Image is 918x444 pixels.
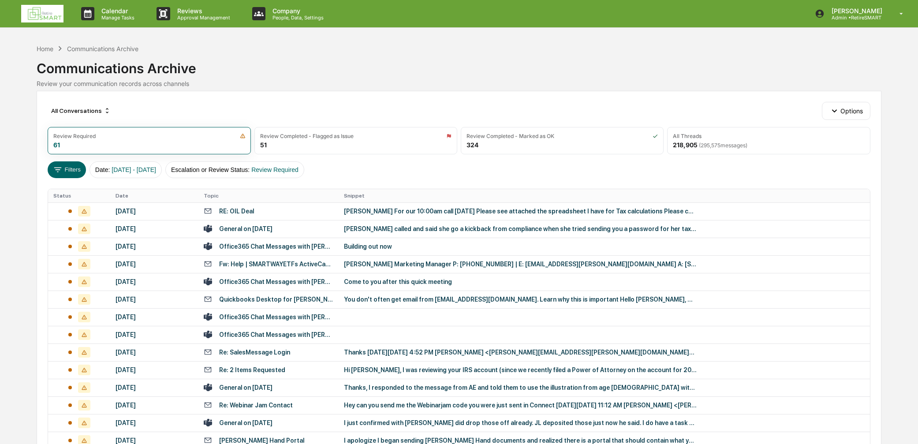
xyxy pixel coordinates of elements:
img: logo [21,5,63,22]
div: Hey can you send me the Webinarjam code you were just sent in Connect [DATE][DATE] 11:12 AM [PERS... [344,402,697,409]
div: 61 [53,141,60,149]
p: Company [265,7,328,15]
div: [DATE] [116,366,193,373]
div: Re: Webinar Jam Contact [219,402,293,409]
span: ( 295,575 messages) [699,142,747,149]
th: Date [110,189,198,202]
img: icon [446,133,452,139]
div: 218,905 [673,141,747,149]
th: Snippet [339,189,869,202]
div: Review Completed - Marked as OK [466,133,554,139]
div: Office365 Chat Messages with [PERSON_NAME], [PERSON_NAME] on [DATE] [219,243,333,250]
div: All Conversations [48,104,114,118]
div: [PERSON_NAME] Marketing Manager P: [PHONE_NUMBER] | E: [EMAIL_ADDRESS][PERSON_NAME][DOMAIN_NAME] ... [344,261,697,268]
div: Review Completed - Flagged as Issue [260,133,354,139]
button: Filters [48,161,86,178]
div: Review your communication records across channels [37,80,881,87]
div: [DATE] [116,384,193,391]
p: Reviews [170,7,235,15]
div: [DATE] [116,349,193,356]
div: Home [37,45,53,52]
div: Come to you after this quick meeting [344,278,697,285]
div: 324 [466,141,478,149]
div: Building out now [344,243,697,250]
div: General on [DATE] [219,225,272,232]
div: 51 [260,141,267,149]
div: Office365 Chat Messages with [PERSON_NAME], [PERSON_NAME] on [DATE] [219,278,333,285]
div: Hi [PERSON_NAME], I was reviewing your IRS account (since we recently filed a Power of Attorney o... [344,366,697,373]
p: Manage Tasks [94,15,139,21]
div: [DATE] [116,402,193,409]
div: All Threads [673,133,702,139]
div: Office365 Chat Messages with [PERSON_NAME], [PERSON_NAME] on [DATE] [219,331,333,338]
th: Topic [198,189,339,202]
div: General on [DATE] [219,419,272,426]
span: [DATE] - [DATE] [112,166,156,173]
div: RE: OIL Deal [219,208,254,215]
div: [DATE] [116,225,193,232]
div: [PERSON_NAME] Hand Portal [219,437,304,444]
img: icon [653,133,658,139]
div: Re: SalesMessage Login [219,349,290,356]
div: I just confirmed with [PERSON_NAME] did drop those off already. JL deposited those just now he sa... [344,419,697,426]
div: I apologize I began sending [PERSON_NAME] Hand documents and realized there is a portal that shou... [344,437,697,444]
div: [DATE] [116,331,193,338]
p: [PERSON_NAME] [825,7,887,15]
span: Review Required [251,166,299,173]
div: [DATE] [116,296,193,303]
p: Approval Management [170,15,235,21]
p: People, Data, Settings [265,15,328,21]
div: [DATE] [116,261,193,268]
div: [DATE] [116,419,193,426]
p: Calendar [94,7,139,15]
div: [DATE] [116,313,193,321]
div: General on [DATE] [219,384,272,391]
div: Thanks, I responded to the message from AE and told them to use the illustration from age [DEMOGR... [344,384,697,391]
div: [DATE] [116,437,193,444]
button: Date:[DATE] - [DATE] [90,161,162,178]
p: Admin • RetireSMART [825,15,887,21]
div: [PERSON_NAME] called and said she go a kickback from compliance when she tried sending you a pass... [344,225,697,232]
div: Office365 Chat Messages with [PERSON_NAME], [PERSON_NAME] on [DATE] [219,313,333,321]
button: Escalation or Review Status:Review Required [165,161,304,178]
div: [DATE] [116,243,193,250]
div: Communications Archive [67,45,138,52]
div: [DATE] [116,208,193,215]
div: Communications Archive [37,53,881,76]
div: Thanks [DATE][DATE] 4:52 PM [PERSON_NAME] <[PERSON_NAME][EMAIL_ADDRESS][PERSON_NAME][DOMAIN_NAME]... [344,349,697,356]
img: icon [240,133,246,139]
div: Fw: Help | SMARTWAYETFs ActiveCampaign [219,261,333,268]
div: Review Required [53,133,96,139]
th: Status [48,189,110,202]
div: [PERSON_NAME] For our 10:00am call [DATE] Please see attached the spreadsheet I have for Tax calc... [344,208,697,215]
iframe: Open customer support [890,415,914,439]
div: [DATE] [116,278,193,285]
div: Re: 2 Items Requested [219,366,285,373]
button: Options [822,102,870,119]
div: Quickbooks Desktop for [PERSON_NAME] Financial Group [219,296,333,303]
div: You don't often get email from [EMAIL_ADDRESS][DOMAIN_NAME]. Learn why this is important Hello [P... [344,296,697,303]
